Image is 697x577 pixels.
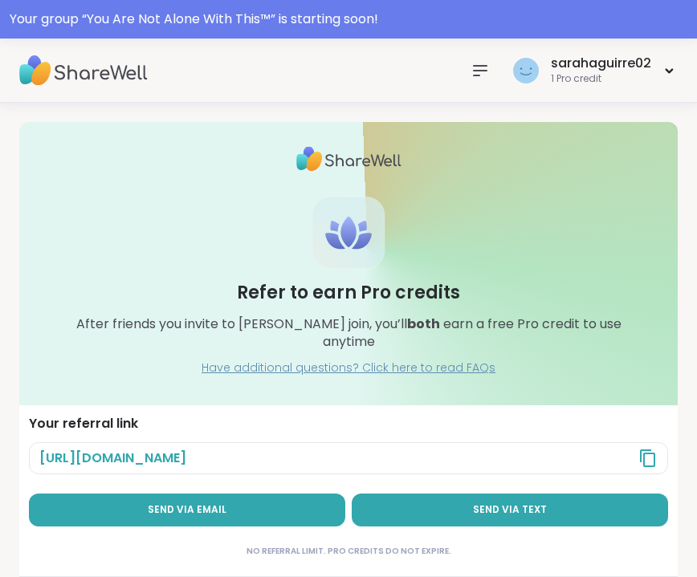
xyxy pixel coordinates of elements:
div: Your group “ You Are Not Alone With This™ ” is starting soon! [10,10,687,29]
span: [URL][DOMAIN_NAME] [39,449,186,467]
div: sarahaguirre02 [551,55,651,72]
div: 1 Pro credit [551,72,651,86]
img: ShareWell Nav Logo [19,43,148,99]
b: both [407,315,440,333]
div: NO REFERRAL LIMIT. Pro credits do not expire. [29,546,668,557]
img: sarahaguirre02 [513,58,539,83]
a: Have additional questions? Click here to read FAQs [202,360,495,376]
span: Send via email [148,503,226,517]
span: Send via text [473,503,547,517]
h3: Your referral link [29,415,668,433]
img: ShareWell Logo [296,141,401,177]
a: Send via email [29,494,345,526]
div: After friends you invite to [PERSON_NAME] join, you’ll earn a free Pro credit to use anytime [58,315,639,351]
h3: Refer to earn Pro credits [237,281,460,306]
